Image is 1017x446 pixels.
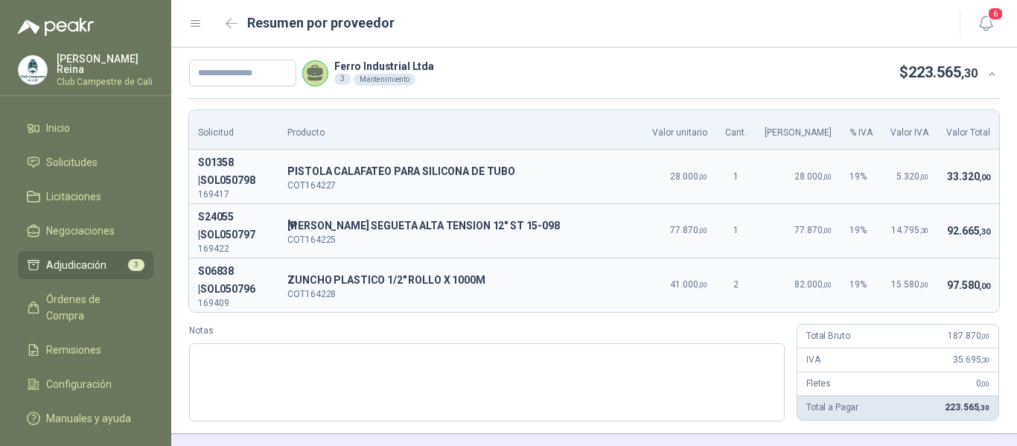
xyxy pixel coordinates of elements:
[198,299,270,308] p: 169409
[987,7,1004,21] span: 6
[46,223,115,239] span: Negociaciones
[46,291,139,324] span: Órdenes de Compra
[756,110,841,150] th: [PERSON_NAME]
[18,114,153,142] a: Inicio
[278,110,643,150] th: Producto
[18,370,153,398] a: Configuración
[953,354,989,365] span: 35.695
[287,217,634,235] p: M
[198,244,270,253] p: 169422
[841,150,881,204] td: 19 %
[18,251,153,279] a: Adjudicación3
[18,182,153,211] a: Licitaciones
[806,377,831,391] p: Fletes
[806,353,820,367] p: IVA
[945,402,989,412] span: 223.565
[716,150,756,204] td: 1
[670,225,707,235] span: 77.870
[716,110,756,150] th: Cant.
[794,171,832,182] span: 28.000
[979,173,990,182] span: ,00
[978,404,989,412] span: ,30
[287,217,634,235] span: [PERSON_NAME] SEGUETA ALTA TENSION 12" ST 15-098
[981,332,989,340] span: ,00
[46,410,131,427] span: Manuales y ayuda
[961,66,978,80] span: ,30
[919,173,928,181] span: ,00
[46,257,106,273] span: Adjudicación
[947,171,990,182] span: 33.320
[841,203,881,258] td: 19 %
[823,226,832,235] span: ,00
[334,73,351,85] div: 3
[716,203,756,258] td: 1
[354,74,415,86] div: Mantenimiento
[287,290,634,299] p: COT164228
[794,225,832,235] span: 77.870
[46,154,98,171] span: Solicitudes
[287,235,634,244] p: COT164225
[287,163,634,181] p: P
[981,356,989,364] span: ,30
[46,120,70,136] span: Inicio
[698,173,707,181] span: ,00
[18,336,153,364] a: Remisiones
[891,279,928,290] span: 15.580
[891,225,928,235] span: 14.795
[899,61,978,84] p: $
[670,279,707,290] span: 41.000
[198,190,270,199] p: 169417
[976,378,989,389] span: 0
[198,154,270,190] p: S01358 | SOL050798
[698,281,707,289] span: ,00
[18,148,153,176] a: Solicitudes
[189,324,785,338] label: Notas
[46,376,112,392] span: Configuración
[128,259,144,271] span: 3
[287,163,634,181] span: PISTOLA CALAFATEO PARA SILICONA DE TUBO
[937,110,999,150] th: Valor Total
[18,404,153,433] a: Manuales y ayuda
[979,227,990,237] span: ,30
[896,171,928,182] span: 5.320
[287,181,634,190] p: COT164227
[643,110,716,150] th: Valor unitario
[919,281,928,289] span: ,00
[806,329,849,343] p: Total Bruto
[287,272,634,290] span: ZUNCHO PLASTICO 1/2" ROLLO X 1000M
[198,263,270,299] p: S06838 | SOL050796
[189,110,278,150] th: Solicitud
[716,258,756,311] td: 2
[972,10,999,37] button: 6
[947,279,990,291] span: 97.580
[823,281,832,289] span: ,00
[823,173,832,181] span: ,00
[57,54,153,74] p: [PERSON_NAME] Reina
[919,226,928,235] span: ,30
[908,63,978,81] span: 223.565
[57,77,153,86] p: Club Campestre de Cali
[198,208,270,244] p: S24055 | SOL050797
[19,56,47,84] img: Company Logo
[881,110,937,150] th: Valor IVA
[794,279,832,290] span: 82.000
[670,171,707,182] span: 28.000
[46,342,101,358] span: Remisiones
[18,285,153,330] a: Órdenes de Compra
[287,272,634,290] p: Z
[247,13,395,34] h2: Resumen por proveedor
[981,380,989,388] span: ,00
[46,188,101,205] span: Licitaciones
[18,18,94,36] img: Logo peakr
[18,217,153,245] a: Negociaciones
[841,110,881,150] th: % IVA
[698,226,707,235] span: ,00
[947,225,990,237] span: 92.665
[334,61,434,71] p: Ferro Industrial Ltda
[948,331,989,341] span: 187.870
[806,401,858,415] p: Total a Pagar
[979,281,990,291] span: ,00
[841,258,881,311] td: 19 %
